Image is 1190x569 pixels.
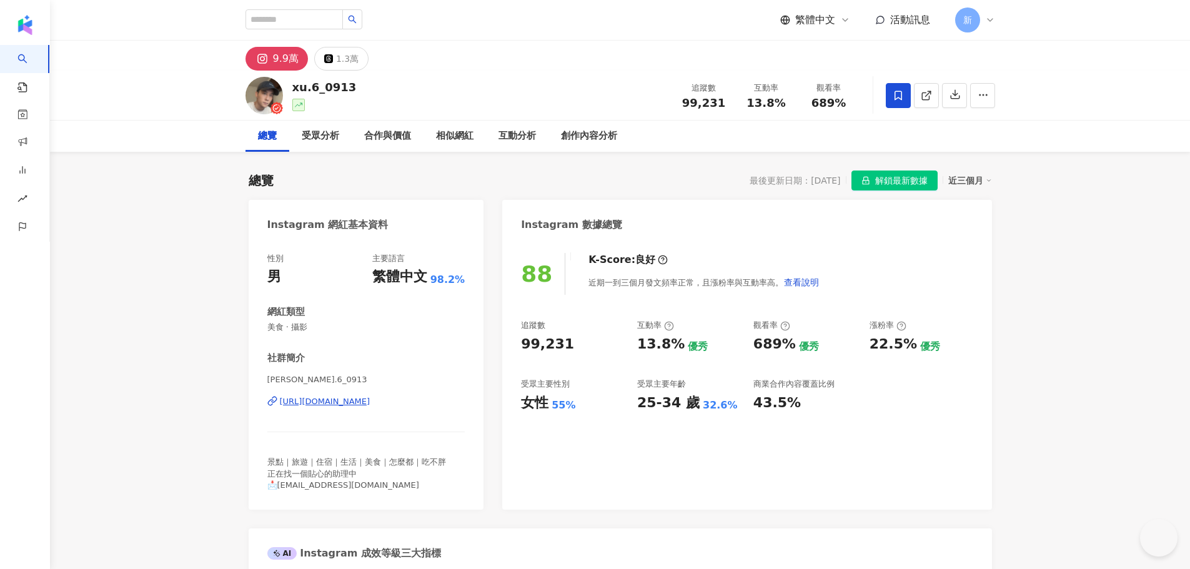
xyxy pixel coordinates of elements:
[753,335,796,354] div: 689%
[783,270,820,295] button: 查看說明
[963,13,972,27] span: 新
[267,352,305,365] div: 社群簡介
[521,261,552,287] div: 88
[799,340,819,354] div: 優秀
[245,47,308,71] button: 9.9萬
[245,77,283,114] img: KOL Avatar
[15,15,35,35] img: logo icon
[372,253,405,264] div: 主要語言
[336,50,359,67] div: 1.3萬
[784,277,819,287] span: 查看說明
[521,393,548,413] div: 女性
[688,340,708,354] div: 優秀
[267,547,441,560] div: Instagram 成效等級三大指標
[267,253,284,264] div: 性別
[521,320,545,331] div: 追蹤數
[805,82,853,94] div: 觀看率
[637,379,686,390] div: 受眾主要年齡
[682,96,725,109] span: 99,231
[753,320,790,331] div: 觀看率
[302,129,339,144] div: 受眾分析
[753,379,835,390] div: 商業合作內容覆蓋比例
[258,129,277,144] div: 總覽
[795,13,835,27] span: 繁體中文
[811,97,846,109] span: 689%
[588,253,668,267] div: K-Score :
[637,335,685,354] div: 13.8%
[588,270,820,295] div: 近期一到三個月發文頻率正常，且漲粉率與互動率高。
[17,186,27,214] span: rise
[948,172,992,189] div: 近三個月
[280,396,370,407] div: [URL][DOMAIN_NAME]
[680,82,728,94] div: 追蹤數
[870,335,917,354] div: 22.5%
[635,253,655,267] div: 良好
[1140,519,1178,557] iframe: Help Scout Beacon - Open
[267,305,305,319] div: 網紅類型
[750,176,840,186] div: 最後更新日期：[DATE]
[703,398,738,412] div: 32.6%
[267,457,446,489] span: 景點｜旅遊｜住宿｜生活｜美食｜怎麼都｜吃不胖 正在找一個貼心的助理中 📩[EMAIL_ADDRESS][DOMAIN_NAME]
[753,393,801,413] div: 43.5%
[870,320,906,331] div: 漲粉率
[273,50,299,67] div: 9.9萬
[364,129,411,144] div: 合作與價值
[314,47,369,71] button: 1.3萬
[267,547,297,560] div: AI
[348,15,357,24] span: search
[372,267,427,287] div: 繁體中文
[920,340,940,354] div: 優秀
[637,320,674,331] div: 互動率
[267,218,389,232] div: Instagram 網紅基本資料
[521,335,574,354] div: 99,231
[746,97,785,109] span: 13.8%
[249,172,274,189] div: 總覽
[890,14,930,26] span: 活動訊息
[498,129,536,144] div: 互動分析
[637,393,700,413] div: 25-34 歲
[521,379,570,390] div: 受眾主要性別
[552,398,575,412] div: 55%
[17,45,42,94] a: search
[436,129,474,144] div: 相似網紅
[267,396,465,407] a: [URL][DOMAIN_NAME]
[430,273,465,287] span: 98.2%
[875,171,928,191] span: 解鎖最新數據
[292,79,357,95] div: xu.6_0913
[521,218,622,232] div: Instagram 數據總覽
[267,267,281,287] div: 男
[851,171,938,190] button: 解鎖最新數據
[743,82,790,94] div: 互動率
[267,322,465,333] span: 美食 · 攝影
[861,176,870,185] span: lock
[267,374,465,385] span: [PERSON_NAME].6_0913
[561,129,617,144] div: 創作內容分析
